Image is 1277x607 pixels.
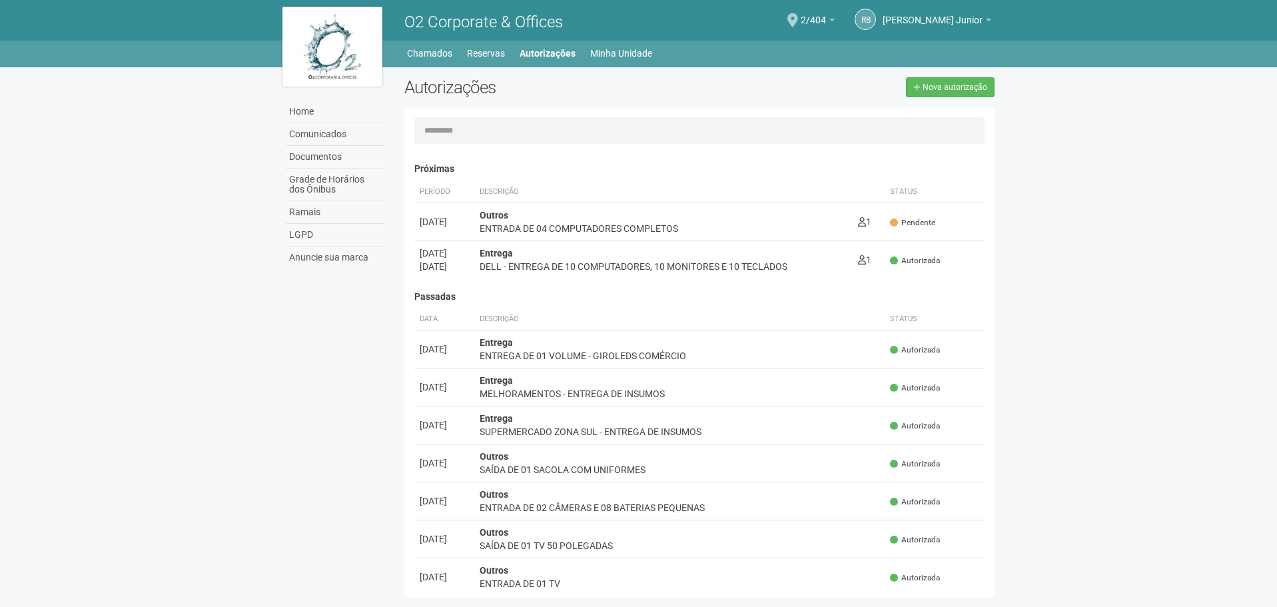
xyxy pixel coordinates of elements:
[480,451,508,462] strong: Outros
[404,13,563,31] span: O2 Corporate & Offices
[890,344,940,356] span: Autorizada
[414,308,474,330] th: Data
[420,494,469,508] div: [DATE]
[407,44,452,63] a: Chamados
[480,210,508,221] strong: Outros
[520,44,576,63] a: Autorizações
[414,292,985,302] h4: Passadas
[286,123,384,146] a: Comunicados
[480,527,508,538] strong: Outros
[858,255,871,265] span: 1
[420,247,469,260] div: [DATE]
[480,463,880,476] div: SAÍDA DE 01 SACOLA COM UNIFORMES
[480,577,880,590] div: ENTRADA DE 01 TV
[420,380,469,394] div: [DATE]
[480,387,880,400] div: MELHORAMENTOS - ENTREGA DE INSUMOS
[480,565,508,576] strong: Outros
[890,255,940,267] span: Autorizada
[420,342,469,356] div: [DATE]
[858,217,871,227] span: 1
[890,534,940,546] span: Autorizada
[414,164,985,174] h4: Próximas
[480,489,508,500] strong: Outros
[286,247,384,269] a: Anuncie sua marca
[855,9,876,30] a: RB
[883,2,983,25] span: Raul Barrozo da Motta Junior
[286,201,384,224] a: Ramais
[480,539,880,552] div: SAÍDA DE 01 TV 50 POLEGADAS
[286,169,384,201] a: Grade de Horários dos Ônibus
[474,181,853,203] th: Descrição
[590,44,652,63] a: Minha Unidade
[801,17,835,27] a: 2/404
[420,456,469,470] div: [DATE]
[420,418,469,432] div: [DATE]
[420,260,469,273] div: [DATE]
[480,501,880,514] div: ENTRADA DE 02 CÂMERAS E 08 BATERIAS PEQUENAS
[420,570,469,584] div: [DATE]
[923,83,987,92] span: Nova autorização
[480,413,513,424] strong: Entrega
[801,2,826,25] span: 2/404
[885,308,985,330] th: Status
[474,308,885,330] th: Descrição
[480,375,513,386] strong: Entrega
[890,217,935,229] span: Pendente
[282,7,382,87] img: logo.jpg
[890,572,940,584] span: Autorizada
[906,77,995,97] a: Nova autorização
[890,458,940,470] span: Autorizada
[414,181,474,203] th: Período
[286,146,384,169] a: Documentos
[420,215,469,229] div: [DATE]
[286,101,384,123] a: Home
[890,420,940,432] span: Autorizada
[890,382,940,394] span: Autorizada
[420,532,469,546] div: [DATE]
[480,260,847,273] div: DELL - ENTREGA DE 10 COMPUTADORES, 10 MONITORES E 10 TECLADOS
[286,224,384,247] a: LGPD
[404,77,689,97] h2: Autorizações
[480,248,513,259] strong: Entrega
[883,17,991,27] a: [PERSON_NAME] Junior
[467,44,505,63] a: Reservas
[480,337,513,348] strong: Entrega
[480,222,847,235] div: ENTRADA DE 04 COMPUTADORES COMPLETOS
[885,181,985,203] th: Status
[480,349,880,362] div: ENTREGA DE 01 VOLUME - GIROLEDS COMÉRCIO
[890,496,940,508] span: Autorizada
[480,425,880,438] div: SUPERMERCADO ZONA SUL - ENTREGA DE INSUMOS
